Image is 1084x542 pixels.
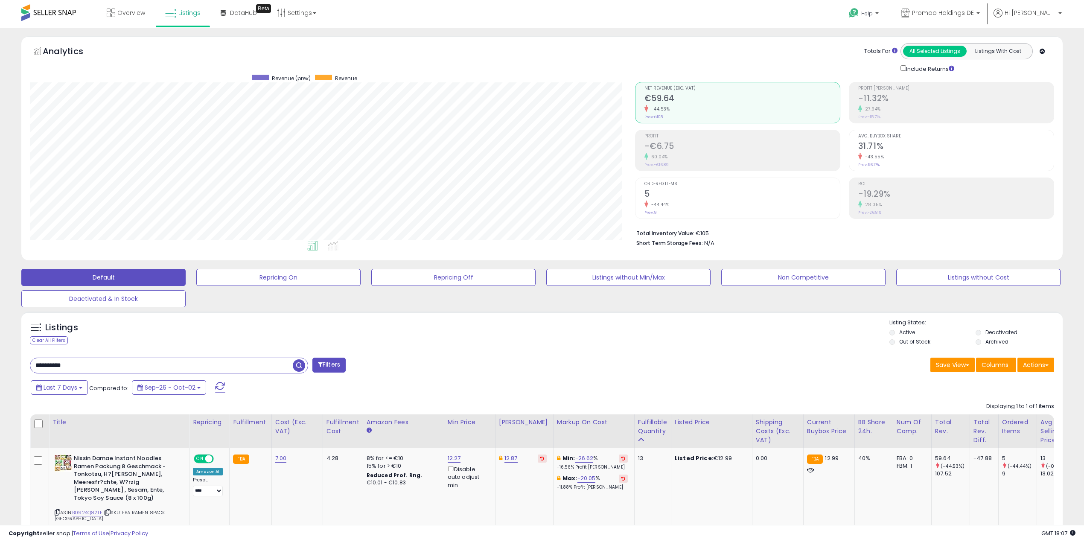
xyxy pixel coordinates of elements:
[897,462,925,470] div: FBM: 1
[935,418,966,436] div: Total Rev.
[499,455,502,461] i: This overrides the store level Dynamic Max Price for this listing
[858,210,881,215] small: Prev: -26.81%
[575,454,594,463] a: -26.62
[644,134,840,139] span: Profit
[145,383,195,392] span: Sep-26 - Oct-02
[644,86,840,91] span: Net Revenue (Exc. VAT)
[994,9,1062,28] a: Hi [PERSON_NAME]
[858,418,889,436] div: BB Share 24h.
[941,463,965,469] small: (-44.53%)
[897,455,925,462] div: FBA: 0
[562,474,577,482] b: Max:
[275,418,319,436] div: Cost (Exc. VAT)
[864,47,898,55] div: Totals For
[675,418,749,427] div: Listed Price
[858,455,886,462] div: 40%
[557,484,628,490] p: -11.88% Profit [PERSON_NAME]
[562,454,575,462] b: Min:
[756,418,800,445] div: Shipping Costs (Exc. VAT)
[448,418,492,427] div: Min Price
[557,464,628,470] p: -16.56% Profit [PERSON_NAME]
[557,455,628,470] div: %
[636,227,1048,238] li: €105
[230,9,257,17] span: DataHub
[21,290,186,307] button: Deactivated & In Stock
[9,530,148,538] div: seller snap | |
[973,455,992,462] div: -47.88
[861,10,873,17] span: Help
[30,336,68,344] div: Clear All Filters
[213,455,226,463] span: OFF
[21,269,186,286] button: Default
[644,141,840,153] h2: -€6.75
[45,322,78,334] h5: Listings
[935,455,970,462] div: 59.64
[912,9,974,17] span: Promoo Holdings DE
[367,427,372,434] small: Amazon Fees.
[889,319,1063,327] p: Listing States:
[312,358,346,373] button: Filters
[648,201,670,208] small: -44.44%
[899,338,930,345] label: Out of Stock
[675,454,714,462] b: Listed Price:
[644,93,840,105] h2: €59.64
[193,468,223,475] div: Amazon AI
[504,454,518,463] a: 12.87
[111,529,148,537] a: Privacy Policy
[636,239,703,247] b: Short Term Storage Fees:
[117,9,145,17] span: Overview
[862,154,884,160] small: -43.55%
[326,418,359,436] div: Fulfillment Cost
[367,462,437,470] div: 15% for > €10
[985,338,1008,345] label: Archived
[196,269,361,286] button: Repricing On
[1040,455,1075,462] div: 13
[896,269,1061,286] button: Listings without Cost
[557,455,560,461] i: This overrides the store level min markup for this listing
[553,414,634,448] th: The percentage added to the cost of goods (COGS) that forms the calculator for Min & Max prices.
[858,114,880,119] small: Prev: -15.71%
[195,455,205,463] span: ON
[973,418,995,445] div: Total Rev. Diff.
[982,361,1008,369] span: Columns
[858,182,1054,186] span: ROI
[499,418,550,427] div: [PERSON_NAME]
[557,418,631,427] div: Markup on Cost
[644,162,669,167] small: Prev: -€16.89
[825,454,839,462] span: 12.99
[621,456,625,460] i: Revert to store-level Min Markup
[648,106,670,112] small: -44.53%
[858,93,1054,105] h2: -11.32%
[55,455,72,472] img: 61h75745RhS._SL40_.jpg
[256,4,271,13] div: Tooltip anchor
[9,529,40,537] strong: Copyright
[193,418,226,427] div: Repricing
[621,476,625,481] i: Revert to store-level Max Markup
[862,201,882,208] small: 28.05%
[894,64,965,73] div: Include Returns
[1017,358,1054,372] button: Actions
[448,464,489,489] div: Disable auto adjust min
[986,402,1054,411] div: Displaying 1 to 1 of 1 items
[540,456,544,460] i: Revert to store-level Dynamic Max Price
[638,418,667,436] div: Fulfillable Quantity
[903,46,967,57] button: All Selected Listings
[233,455,249,464] small: FBA
[636,230,694,237] b: Total Inventory Value:
[935,470,970,478] div: 107.52
[858,134,1054,139] span: Avg. Buybox Share
[675,455,746,462] div: €12.99
[807,418,851,436] div: Current Buybox Price
[72,509,102,516] a: B0924Q82TF
[233,418,268,427] div: Fulfillment
[862,106,881,112] small: 27.94%
[52,418,186,427] div: Title
[275,454,287,463] a: 7.00
[648,154,668,160] small: 60.04%
[644,189,840,201] h2: 5
[858,162,880,167] small: Prev: 56.17%
[1005,9,1056,17] span: Hi [PERSON_NAME]
[848,8,859,18] i: Get Help
[546,269,711,286] button: Listings without Min/Max
[644,182,840,186] span: Ordered Items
